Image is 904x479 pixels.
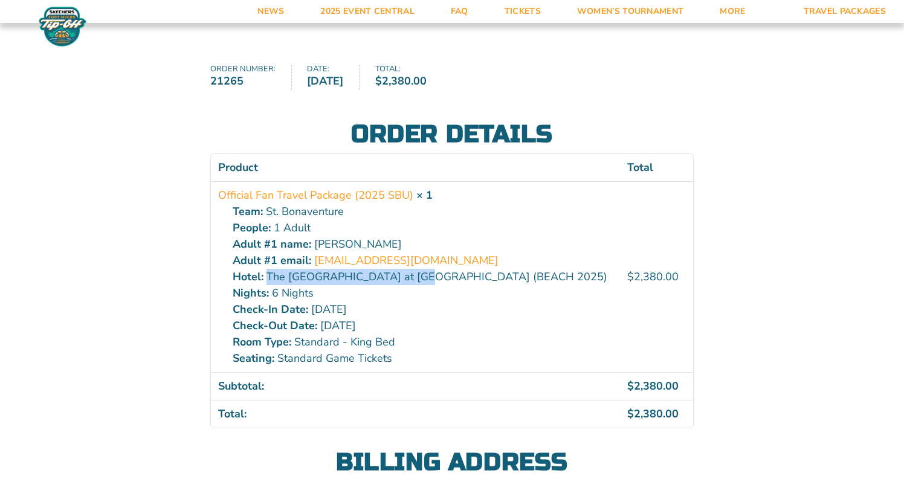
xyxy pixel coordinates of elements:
bdi: 2,380.00 [627,269,679,284]
li: Date: [307,65,360,89]
span: 2,380.00 [627,407,679,421]
strong: × 1 [416,188,433,202]
p: [DATE] [233,318,613,334]
p: The [GEOGRAPHIC_DATA] at [GEOGRAPHIC_DATA] (BEACH 2025) [233,269,613,285]
span: $ [627,269,634,284]
a: Official Fan Travel Package (2025 SBU) [218,187,413,204]
li: Order number: [210,65,292,89]
th: Total [620,154,693,181]
strong: Check-In Date: [233,301,308,318]
span: $ [375,74,382,88]
p: [DATE] [233,301,613,318]
p: St. Bonaventure [233,204,613,220]
strong: Team: [233,204,263,220]
strong: People: [233,220,271,236]
bdi: 2,380.00 [375,74,427,88]
strong: Nights: [233,285,269,301]
strong: Adult #1 name: [233,236,311,252]
strong: [DATE] [307,73,343,89]
strong: Room Type: [233,334,291,350]
li: Total: [375,65,442,89]
strong: Seating: [233,350,274,367]
p: Standard Game Tickets [233,350,613,367]
span: 2,380.00 [627,379,679,393]
p: 1 Adult [233,220,613,236]
strong: 21265 [210,73,276,89]
a: [EMAIL_ADDRESS][DOMAIN_NAME] [314,252,499,269]
th: Product [211,154,620,181]
th: Total: [211,400,620,428]
h2: Order details [210,122,694,146]
span: $ [627,379,634,393]
th: Subtotal: [211,372,620,400]
p: [PERSON_NAME] [233,236,613,252]
strong: Adult #1 email: [233,252,311,269]
img: Fort Myers Tip-Off [36,6,89,47]
strong: Hotel: [233,269,263,285]
strong: Check-Out Date: [233,318,317,334]
h2: Billing address [210,450,694,474]
p: 6 Nights [233,285,613,301]
p: Standard - King Bed [233,334,613,350]
span: $ [627,407,634,421]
